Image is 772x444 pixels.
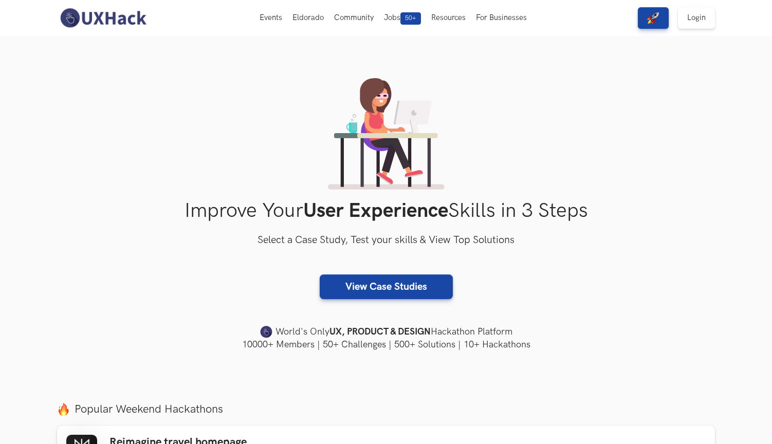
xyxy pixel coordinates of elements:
strong: UX, PRODUCT & DESIGN [329,325,431,339]
img: UXHack-logo.png [57,7,149,29]
h4: World's Only Hackathon Platform [57,325,715,339]
h4: 10000+ Members | 50+ Challenges | 500+ Solutions | 10+ Hackathons [57,338,715,351]
label: Popular Weekend Hackathons [57,402,715,416]
img: uxhack-favicon-image.png [260,325,272,339]
span: 50+ [400,12,421,25]
img: rocket [647,12,659,24]
img: fire.png [57,403,70,416]
h3: Select a Case Study, Test your skills & View Top Solutions [57,232,715,249]
img: lady working on laptop [328,78,445,190]
h1: Improve Your Skills in 3 Steps [57,199,715,223]
a: View Case Studies [320,274,453,299]
a: Login [678,7,715,29]
strong: User Experience [303,199,448,223]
